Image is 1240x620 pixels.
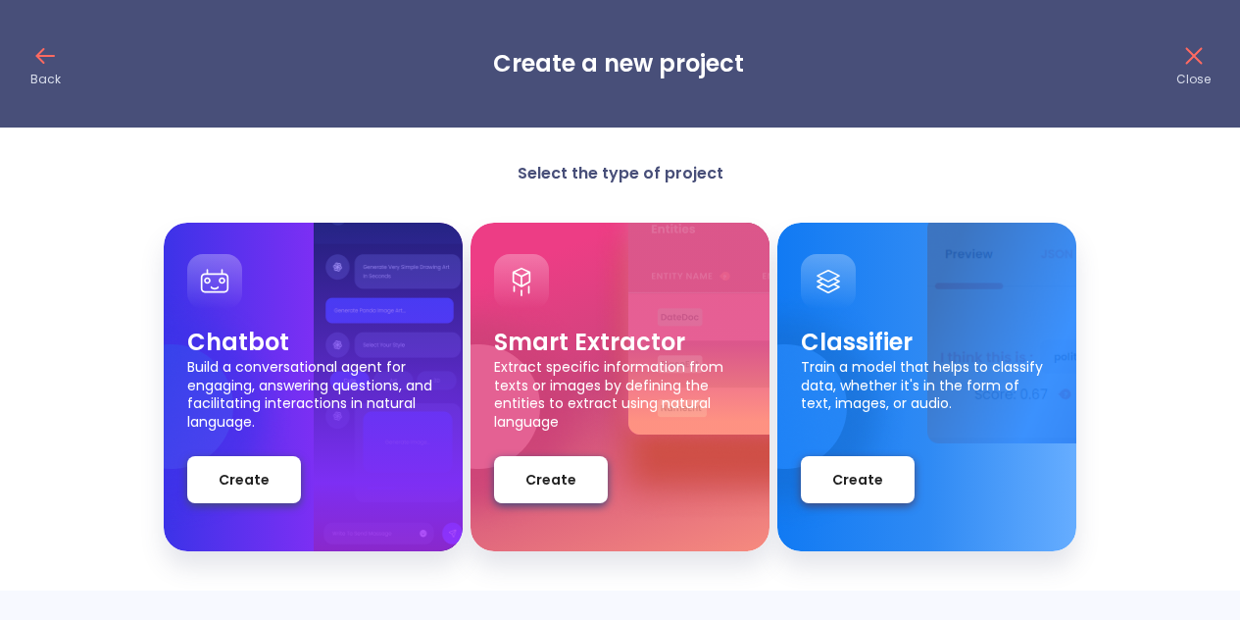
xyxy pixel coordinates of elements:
h3: Create a new project [493,50,744,77]
p: Select the type of project [424,163,817,183]
p: Build a conversational agent for engaging, answering questions, and facilitating interactions in ... [187,358,439,427]
p: Smart Extractor [494,327,746,358]
span: Create [832,468,883,492]
p: Close [1176,72,1211,87]
p: Classifier [801,327,1053,358]
button: Create [187,456,301,503]
button: Create [494,456,608,503]
p: Chatbot [187,327,439,358]
button: Create [801,456,915,503]
p: Back [30,72,61,87]
p: Extract specific information from texts or images by defining the entities to extract using natur... [494,358,746,427]
span: Create [525,468,576,492]
p: Train a model that helps to classify data, whether it's in the form of text, images, or audio. [801,358,1053,427]
span: Create [219,468,270,492]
